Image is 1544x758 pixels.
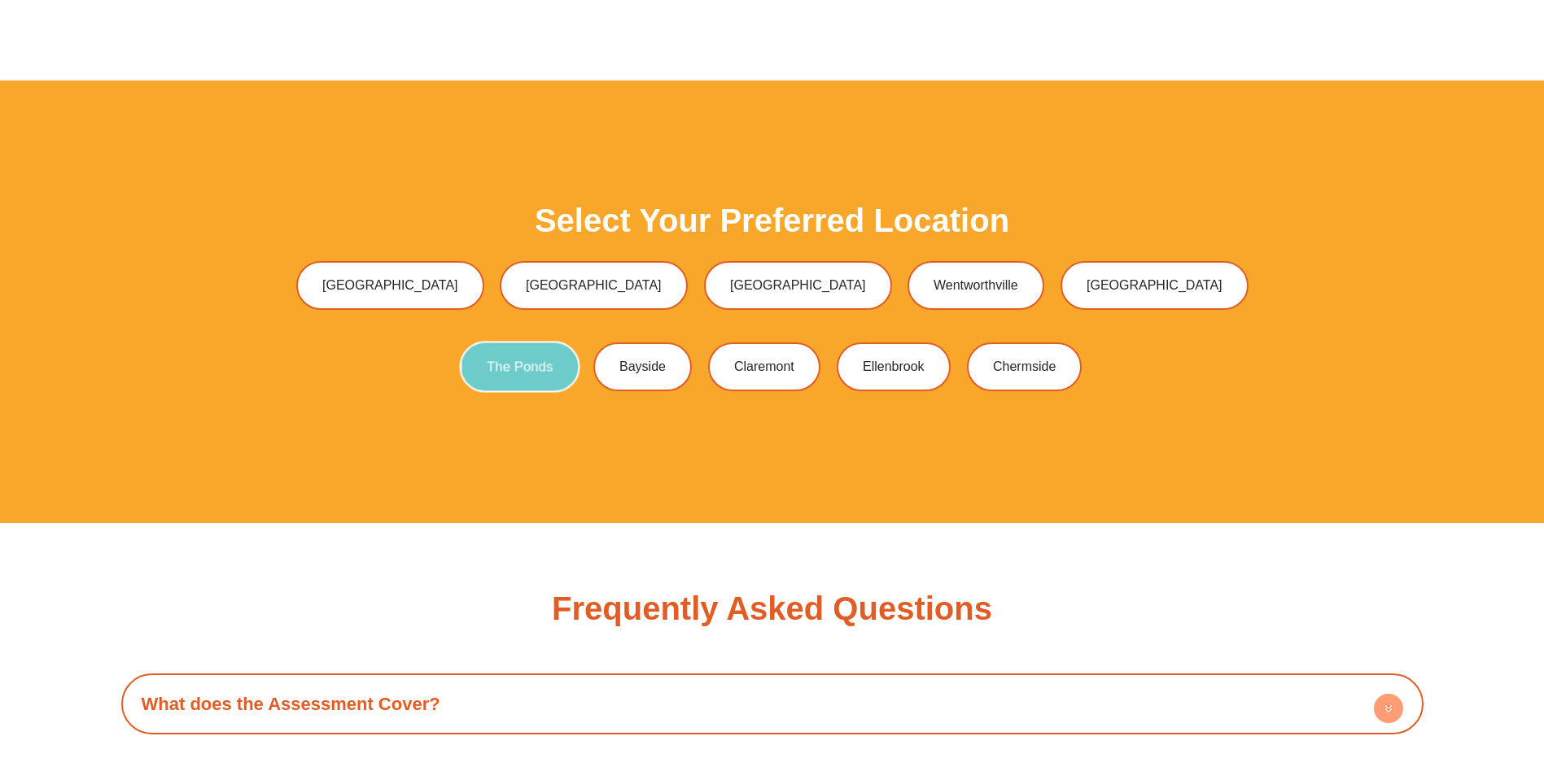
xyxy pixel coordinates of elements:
[535,204,1009,237] h3: Select Your Preferred Location
[908,261,1044,310] a: Wentworthville
[1061,261,1249,310] a: [GEOGRAPHIC_DATA]
[129,682,1415,726] h4: What does the Assessment Cover?
[708,342,820,391] a: Claremont
[296,261,484,310] a: [GEOGRAPHIC_DATA]
[1273,574,1544,758] iframe: Chat Widget
[142,694,440,714] a: What does the Assessment Cover?
[619,360,666,373] span: Bayside
[552,592,992,625] h3: Frequently Asked Questions
[730,279,866,292] span: [GEOGRAPHIC_DATA]
[487,360,553,374] span: The Ponds
[967,342,1082,391] a: Chermside
[459,342,580,393] a: The Ponds
[934,279,1018,292] span: Wentworthville
[863,360,925,373] span: Ellenbrook
[704,261,892,310] a: [GEOGRAPHIC_DATA]
[1087,279,1223,292] span: [GEOGRAPHIC_DATA]
[993,360,1056,373] span: Chermside
[734,360,794,373] span: Claremont
[526,279,662,292] span: [GEOGRAPHIC_DATA]
[322,279,458,292] span: [GEOGRAPHIC_DATA]
[500,261,688,310] a: [GEOGRAPHIC_DATA]
[593,342,692,391] a: Bayside
[837,342,951,391] a: Ellenbrook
